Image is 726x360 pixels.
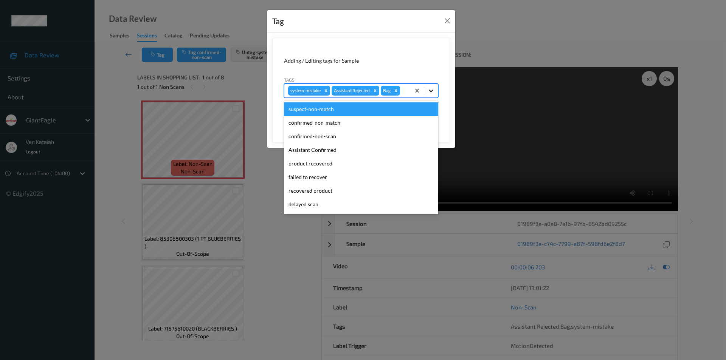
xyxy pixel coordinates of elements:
[284,130,438,143] div: confirmed-non-scan
[284,157,438,170] div: product recovered
[442,15,453,26] button: Close
[322,86,330,96] div: Remove system-mistake
[272,15,284,27] div: Tag
[284,76,295,83] label: Tags
[284,102,438,116] div: suspect-non-match
[381,86,392,96] div: Bag
[371,86,379,96] div: Remove Assistant Rejected
[284,184,438,198] div: recovered product
[284,143,438,157] div: Assistant Confirmed
[284,170,438,184] div: failed to recover
[288,86,322,96] div: system-mistake
[392,86,400,96] div: Remove Bag
[284,116,438,130] div: confirmed-non-match
[332,86,371,96] div: Assistant Rejected
[284,211,438,225] div: Unusual activity
[284,57,438,65] div: Adding / Editing tags for Sample
[284,198,438,211] div: delayed scan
